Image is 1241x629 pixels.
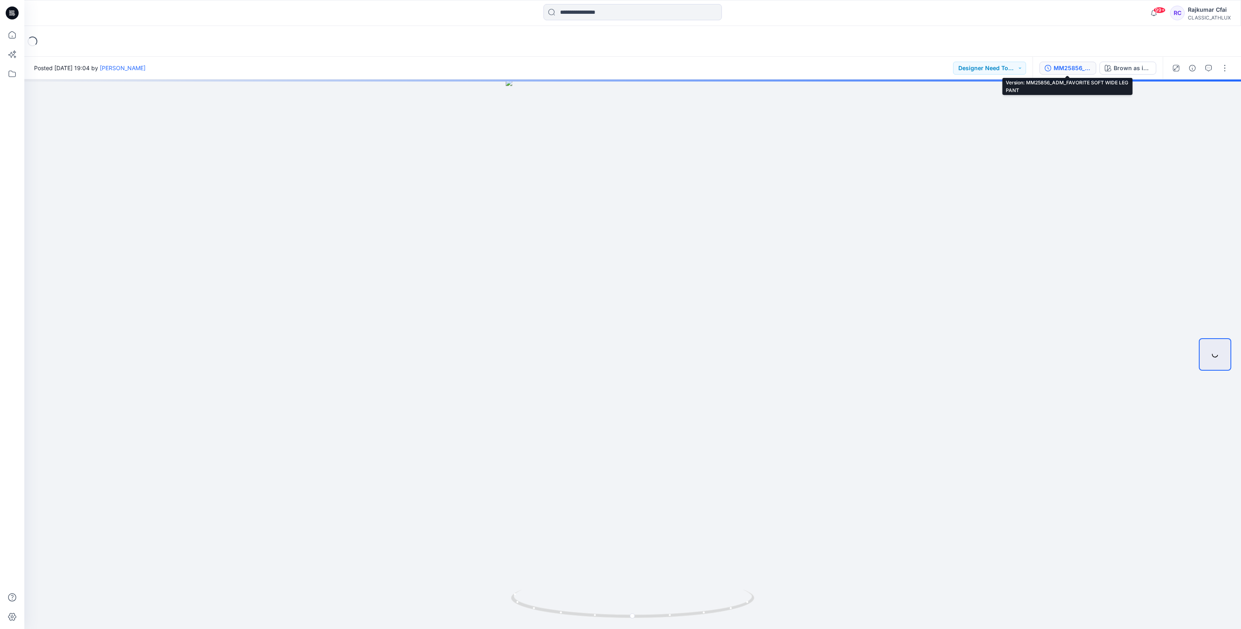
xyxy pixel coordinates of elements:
[1054,64,1091,73] div: MM25856_ADM_FAVORITE SOFT WIDE LEG PANT
[1039,62,1096,75] button: MM25856_ADM_FAVORITE SOFT WIDE LEG PANT
[1188,15,1231,21] div: CLASSIC_ATHLUX
[1114,64,1151,73] div: Brown as in header
[100,64,146,71] a: [PERSON_NAME]
[1188,5,1231,15] div: Rajkumar Cfai
[34,64,146,72] span: Posted [DATE] 19:04 by
[1099,62,1156,75] button: Brown as in header
[1153,7,1166,13] span: 99+
[1186,62,1199,75] button: Details
[1170,6,1185,20] div: RC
